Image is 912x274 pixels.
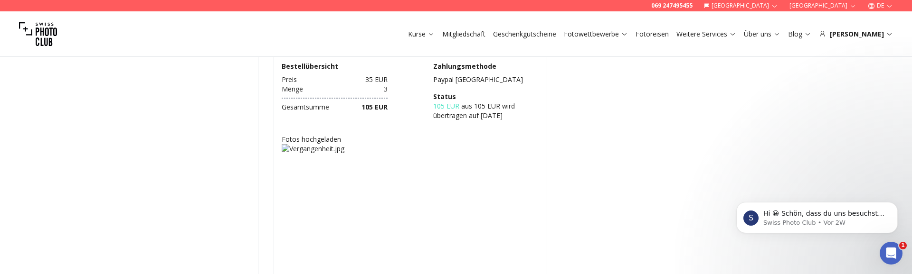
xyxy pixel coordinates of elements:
[282,84,303,93] span: Menge
[361,102,388,111] b: 105 EUR
[880,242,902,265] iframe: Intercom live chat
[560,27,632,41] button: Fotowettbewerbe
[740,27,784,41] button: Über uns
[433,101,459,110] span: 105 EUR
[744,29,780,39] a: Über uns
[788,29,811,39] a: Blog
[651,2,693,9] a: 069 247495455
[784,27,815,41] button: Blog
[408,29,435,39] a: Kurse
[489,27,560,41] button: Geschenkgutscheine
[632,27,673,41] button: Fotoreisen
[433,75,523,84] span: P aypal [GEOGRAPHIC_DATA]
[19,15,57,53] img: Swiss photo club
[404,27,438,41] button: Kurse
[384,84,388,93] span: 3
[433,62,539,71] div: Zahlungsmethode
[564,29,628,39] a: Fotowettbewerbe
[282,62,388,71] div: Bestellübersicht
[442,29,485,39] a: Mitgliedschaft
[282,75,297,84] span: Preis
[722,182,912,248] iframe: Intercom notifications Nachricht
[819,29,893,39] div: [PERSON_NAME]
[493,29,556,39] a: Geschenkgutscheine
[365,75,388,84] span: 35 EUR
[433,101,515,120] span: aus 105 EUR wird übertragen auf [DATE]
[282,102,329,111] span: Gesamtsumme
[899,242,907,249] span: 1
[438,27,489,41] button: Mitgliedschaft
[676,29,736,39] a: Weitere Services
[673,27,740,41] button: Weitere Services
[636,29,669,39] a: Fotoreisen
[282,135,539,144] h4: Fotos hochgeladen
[433,92,456,101] span: Status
